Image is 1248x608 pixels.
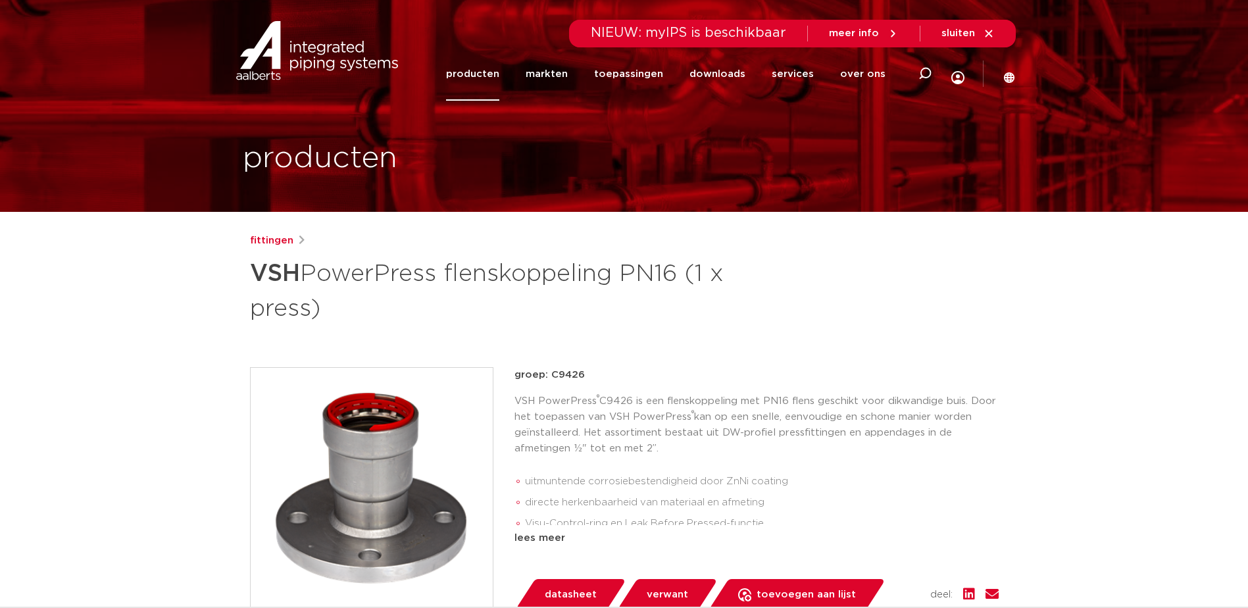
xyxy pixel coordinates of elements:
[514,530,999,546] div: lees meer
[757,584,856,605] span: toevoegen aan lijst
[647,584,688,605] span: verwant
[689,47,745,101] a: downloads
[514,367,999,383] p: groep: C9426
[829,28,899,39] a: meer info
[446,47,886,101] nav: Menu
[525,513,999,534] li: Visu-Control-ring en Leak Before Pressed-functie
[930,587,953,603] span: deel:
[525,471,999,492] li: uitmuntende corrosiebestendigheid door ZnNi coating
[691,410,694,417] sup: ®
[597,394,599,401] sup: ®
[951,43,964,105] div: my IPS
[250,233,293,249] a: fittingen
[772,47,814,101] a: services
[250,254,744,325] h1: PowerPress flenskoppeling PN16 (1 x press)
[526,47,568,101] a: markten
[525,492,999,513] li: directe herkenbaarheid van materiaal en afmeting
[840,47,886,101] a: over ons
[545,584,597,605] span: datasheet
[243,138,397,180] h1: producten
[250,262,300,286] strong: VSH
[941,28,995,39] a: sluiten
[941,28,975,38] span: sluiten
[591,26,786,39] span: NIEUW: myIPS is beschikbaar
[446,47,499,101] a: producten
[594,47,663,101] a: toepassingen
[514,393,999,457] p: VSH PowerPress C9426 is een flenskoppeling met PN16 flens geschikt voor dikwandige buis. Door het...
[829,28,879,38] span: meer info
